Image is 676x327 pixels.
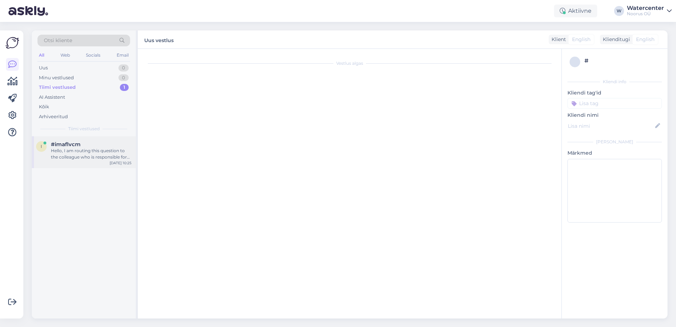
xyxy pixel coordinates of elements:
div: Email [115,51,130,60]
div: Kliendi info [567,79,662,85]
div: Vestlus algas [145,60,554,67]
a: WatercenterNoorus OÜ [627,5,672,17]
div: 0 [118,64,129,71]
div: AI Assistent [39,94,65,101]
div: Tiimi vestlused [39,84,76,91]
div: Uus [39,64,48,71]
div: 1 [120,84,129,91]
input: Lisa tag [567,98,662,109]
div: Aktiivne [554,5,597,17]
div: W [614,6,624,16]
div: Minu vestlused [39,74,74,81]
div: Klienditugi [600,36,630,43]
div: 0 [118,74,129,81]
div: Hello, I am routing this question to the colleague who is responsible for this topic. The reply m... [51,148,132,160]
div: [PERSON_NAME] [567,139,662,145]
span: English [572,36,590,43]
div: Watercenter [627,5,664,11]
div: Web [59,51,71,60]
div: Arhiveeritud [39,113,68,120]
div: Klient [549,36,566,43]
span: English [636,36,654,43]
input: Lisa nimi [568,122,654,130]
div: [DATE] 10:25 [110,160,132,166]
span: #imaflvcm [51,141,81,148]
p: Kliendi nimi [567,111,662,119]
label: Uus vestlus [144,35,174,44]
div: All [37,51,46,60]
span: Otsi kliente [44,37,72,44]
p: Märkmed [567,149,662,157]
span: Tiimi vestlused [68,126,100,132]
div: # [584,57,660,65]
div: Noorus OÜ [627,11,664,17]
p: Kliendi tag'id [567,89,662,97]
div: Socials [84,51,102,60]
div: Kõik [39,103,49,110]
span: i [41,144,42,149]
img: Askly Logo [6,36,19,50]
